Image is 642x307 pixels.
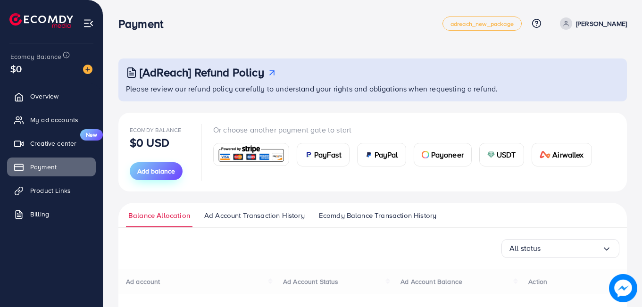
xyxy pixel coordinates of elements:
[80,129,103,141] span: New
[497,149,516,160] span: USDT
[556,17,627,30] a: [PERSON_NAME]
[7,134,96,153] a: Creative centerNew
[204,210,305,221] span: Ad Account Transaction History
[487,151,495,158] img: card
[552,149,584,160] span: Airwallex
[7,158,96,176] a: Payment
[140,66,264,79] h3: [AdReach] Refund Policy
[213,124,600,135] p: Or choose another payment gate to start
[118,17,171,31] h3: Payment
[431,149,464,160] span: Payoneer
[357,143,406,166] a: cardPayPal
[501,239,619,258] div: Search for option
[30,139,76,148] span: Creative center
[30,115,78,124] span: My ad accounts
[305,151,312,158] img: card
[130,162,183,180] button: Add balance
[576,18,627,29] p: [PERSON_NAME]
[297,143,350,166] a: cardPayFast
[7,87,96,106] a: Overview
[479,143,524,166] a: cardUSDT
[375,149,398,160] span: PayPal
[532,143,592,166] a: cardAirwallex
[10,52,61,61] span: Ecomdy Balance
[10,62,22,75] span: $0
[319,210,436,221] span: Ecomdy Balance Transaction History
[7,181,96,200] a: Product Links
[130,126,181,134] span: Ecomdy Balance
[541,241,602,256] input: Search for option
[414,143,472,166] a: cardPayoneer
[30,186,71,195] span: Product Links
[442,17,522,31] a: adreach_new_package
[422,151,429,158] img: card
[7,205,96,224] a: Billing
[83,65,92,74] img: image
[128,210,190,221] span: Balance Allocation
[83,18,94,29] img: menu
[365,151,373,158] img: card
[126,83,621,94] p: Please review our refund policy carefully to understand your rights and obligations when requesti...
[314,149,342,160] span: PayFast
[540,151,551,158] img: card
[137,166,175,176] span: Add balance
[30,162,57,172] span: Payment
[217,144,286,165] img: card
[450,21,514,27] span: adreach_new_package
[609,274,637,302] img: image
[213,143,289,166] a: card
[30,209,49,219] span: Billing
[9,13,73,28] img: logo
[7,110,96,129] a: My ad accounts
[130,137,169,148] p: $0 USD
[30,91,58,101] span: Overview
[509,241,541,256] span: All status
